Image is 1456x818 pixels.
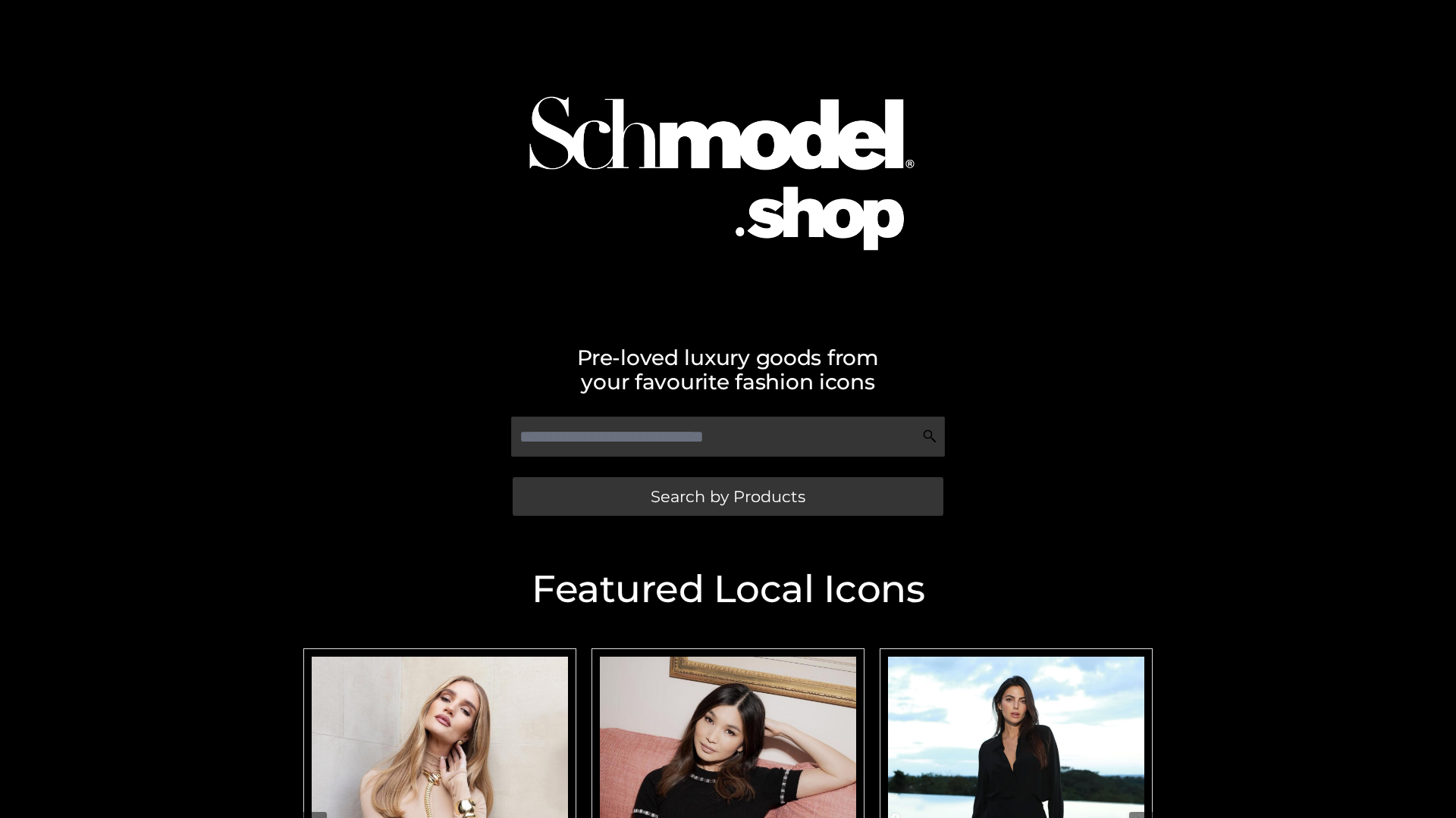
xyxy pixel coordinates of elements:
img: Search Icon [922,429,937,444]
span: Search by Products [651,489,805,504]
a: Search by Products [513,477,943,516]
h2: Pre-loved luxury goods from your favourite fashion icons [296,345,1160,394]
h2: Featured Local Icons​ [296,570,1160,608]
